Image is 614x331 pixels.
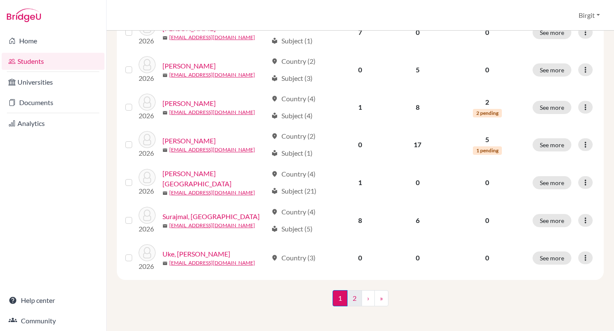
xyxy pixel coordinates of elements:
[388,202,447,239] td: 6
[169,222,255,229] a: [EMAIL_ADDRESS][DOMAIN_NAME]
[452,253,522,263] p: 0
[347,290,362,306] a: 2
[2,32,104,49] a: Home
[575,7,604,23] button: Birgit
[139,148,156,158] p: 2026
[271,94,316,104] div: Country (4)
[452,177,522,188] p: 0
[162,261,168,266] span: mail
[533,138,571,151] button: See more
[271,37,278,44] span: local_library
[374,290,388,306] a: »
[332,88,388,126] td: 1
[139,169,156,186] img: Sulin, Levan
[139,244,156,261] img: Uke, Aadarsh
[162,98,216,108] a: [PERSON_NAME]
[271,224,313,234] div: Subject (5)
[388,163,447,202] td: 0
[388,14,447,51] td: 0
[452,27,522,37] p: 0
[271,225,278,232] span: local_library
[162,191,168,196] span: mail
[162,148,168,153] span: mail
[139,73,156,83] p: 2026
[271,150,278,157] span: local_library
[2,53,104,70] a: Students
[271,253,316,263] div: Country (3)
[473,109,502,117] span: 2 pending
[139,131,156,148] img: Suhas, Siddhartha
[271,73,313,83] div: Subject (3)
[162,211,260,222] a: Surajmal, [GEOGRAPHIC_DATA]
[169,71,255,79] a: [EMAIL_ADDRESS][DOMAIN_NAME]
[139,224,156,234] p: 2026
[452,65,522,75] p: 0
[271,133,278,140] span: location_on
[162,61,216,71] a: [PERSON_NAME]
[533,214,571,227] button: See more
[162,249,230,259] a: Uke, [PERSON_NAME]
[332,239,388,277] td: 0
[162,223,168,228] span: mail
[388,126,447,163] td: 17
[2,312,104,329] a: Community
[162,136,216,146] a: [PERSON_NAME]
[332,126,388,163] td: 0
[271,36,313,46] div: Subject (1)
[271,207,316,217] div: Country (4)
[271,186,316,196] div: Subject (21)
[452,134,522,145] p: 5
[332,202,388,239] td: 8
[332,51,388,88] td: 0
[2,292,104,309] a: Help center
[271,75,278,82] span: local_library
[388,51,447,88] td: 5
[271,58,278,65] span: location_on
[162,35,168,40] span: mail
[388,88,447,126] td: 8
[533,251,571,265] button: See more
[533,63,571,77] button: See more
[271,112,278,119] span: local_library
[271,188,278,194] span: local_library
[139,94,156,111] img: Shastri, Alekha
[169,34,255,41] a: [EMAIL_ADDRESS][DOMAIN_NAME]
[2,94,104,111] a: Documents
[169,189,255,197] a: [EMAIL_ADDRESS][DOMAIN_NAME]
[139,261,156,271] p: 2026
[169,146,255,154] a: [EMAIL_ADDRESS][DOMAIN_NAME]
[2,115,104,132] a: Analytics
[162,168,267,189] a: [PERSON_NAME][GEOGRAPHIC_DATA]
[452,97,522,107] p: 2
[271,111,313,121] div: Subject (4)
[271,171,278,177] span: location_on
[333,290,388,313] nav: ...
[162,110,168,115] span: mail
[139,207,156,224] img: Surajmal, Darshan
[139,186,156,196] p: 2026
[169,108,255,116] a: [EMAIL_ADDRESS][DOMAIN_NAME]
[271,254,278,261] span: location_on
[271,148,313,158] div: Subject (1)
[139,111,156,121] p: 2026
[332,163,388,202] td: 1
[388,239,447,277] td: 0
[139,56,156,73] img: Shah, Dharini
[271,56,316,66] div: Country (2)
[271,95,278,102] span: location_on
[271,208,278,215] span: location_on
[332,14,388,51] td: 7
[162,73,168,78] span: mail
[169,259,255,267] a: [EMAIL_ADDRESS][DOMAIN_NAME]
[139,36,156,46] p: 2026
[473,146,502,155] span: 1 pending
[333,290,348,306] span: 1
[533,101,571,114] button: See more
[271,131,316,141] div: Country (2)
[7,9,41,22] img: Bridge-U
[271,169,316,179] div: Country (4)
[533,26,571,39] button: See more
[362,290,375,306] a: ›
[2,74,104,91] a: Universities
[533,176,571,189] button: See more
